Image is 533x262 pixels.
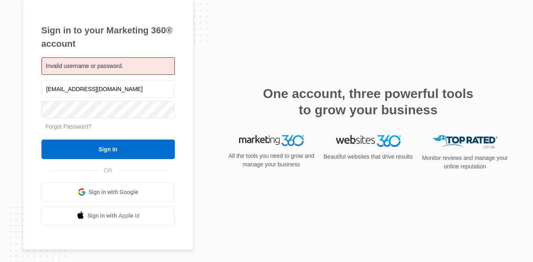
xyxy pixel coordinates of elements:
h2: One account, three powerful tools to grow your business [261,85,476,118]
input: Email [41,81,175,98]
img: Top Rated Local [433,135,498,148]
h1: Sign in to your Marketing 360® account [41,24,175,50]
img: Websites 360 [336,135,401,147]
p: Beautiful websites that drive results [323,153,414,161]
p: Monitor reviews and manage your online reputation [420,154,511,171]
span: Sign in with Google [89,188,138,196]
input: Sign In [41,140,175,159]
span: Sign in with Apple Id [87,212,139,220]
a: Sign in with Apple Id [41,206,175,225]
a: Sign in with Google [41,182,175,202]
span: OR [98,166,118,175]
span: Invalid username or password. [46,63,124,69]
a: Forgot Password? [46,123,92,130]
p: All the tools you need to grow and manage your business [226,152,317,169]
img: Marketing 360 [239,135,304,146]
